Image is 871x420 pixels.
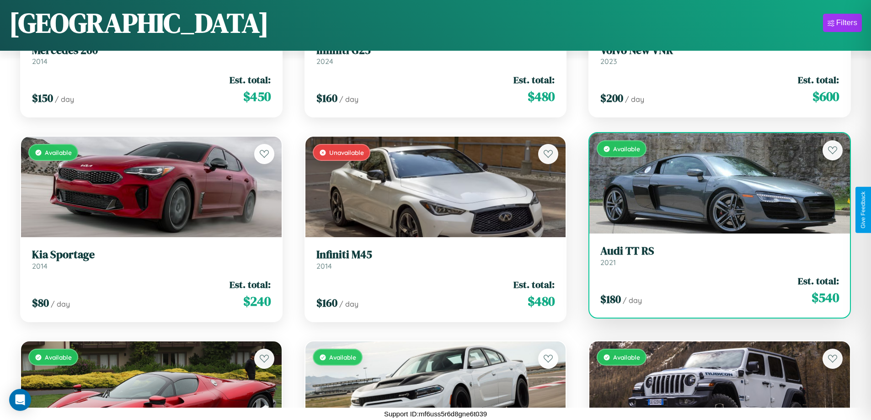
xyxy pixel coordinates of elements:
[316,57,333,66] span: 2024
[230,278,271,291] span: Est. total:
[623,296,642,305] span: / day
[230,73,271,86] span: Est. total:
[339,299,358,308] span: / day
[316,261,332,271] span: 2014
[32,295,49,310] span: $ 80
[9,389,31,411] div: Open Intercom Messenger
[32,248,271,271] a: Kia Sportage2014
[600,57,617,66] span: 2023
[55,95,74,104] span: / day
[32,44,271,66] a: Mercedes 2602014
[613,353,640,361] span: Available
[860,191,866,229] div: Give Feedback
[600,44,839,66] a: Volvo New VNR2023
[32,261,48,271] span: 2014
[513,73,555,86] span: Est. total:
[9,4,269,42] h1: [GEOGRAPHIC_DATA]
[329,353,356,361] span: Available
[812,87,839,106] span: $ 600
[600,292,621,307] span: $ 180
[600,245,839,258] h3: Audi TT RS
[32,90,53,106] span: $ 150
[613,145,640,153] span: Available
[798,73,839,86] span: Est. total:
[836,18,857,27] div: Filters
[243,292,271,310] span: $ 240
[600,258,616,267] span: 2021
[625,95,644,104] span: / day
[384,408,487,420] p: Support ID: mf6uss5r6d8gne6t039
[339,95,358,104] span: / day
[798,274,839,287] span: Est. total:
[329,149,364,156] span: Unavailable
[812,288,839,307] span: $ 540
[316,248,555,271] a: Infiniti M452014
[45,149,72,156] span: Available
[316,44,555,66] a: Infiniti G252024
[32,248,271,261] h3: Kia Sportage
[243,87,271,106] span: $ 450
[600,90,623,106] span: $ 200
[316,90,337,106] span: $ 160
[316,248,555,261] h3: Infiniti M45
[32,57,48,66] span: 2014
[513,278,555,291] span: Est. total:
[600,245,839,267] a: Audi TT RS2021
[51,299,70,308] span: / day
[528,87,555,106] span: $ 480
[528,292,555,310] span: $ 480
[45,353,72,361] span: Available
[823,14,862,32] button: Filters
[316,295,337,310] span: $ 160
